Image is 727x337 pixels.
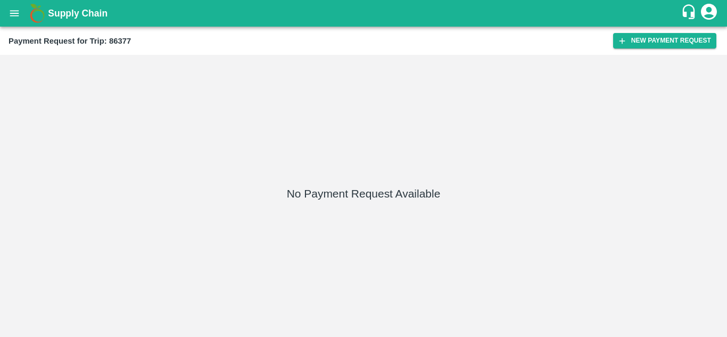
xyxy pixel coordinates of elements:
b: Supply Chain [48,8,108,19]
button: New Payment Request [613,33,716,48]
b: Payment Request for Trip: 86377 [9,37,131,45]
div: account of current user [699,2,718,24]
h5: No Payment Request Available [287,186,441,201]
button: open drawer [2,1,27,26]
img: logo [27,3,48,24]
div: customer-support [681,4,699,23]
a: Supply Chain [48,6,681,21]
